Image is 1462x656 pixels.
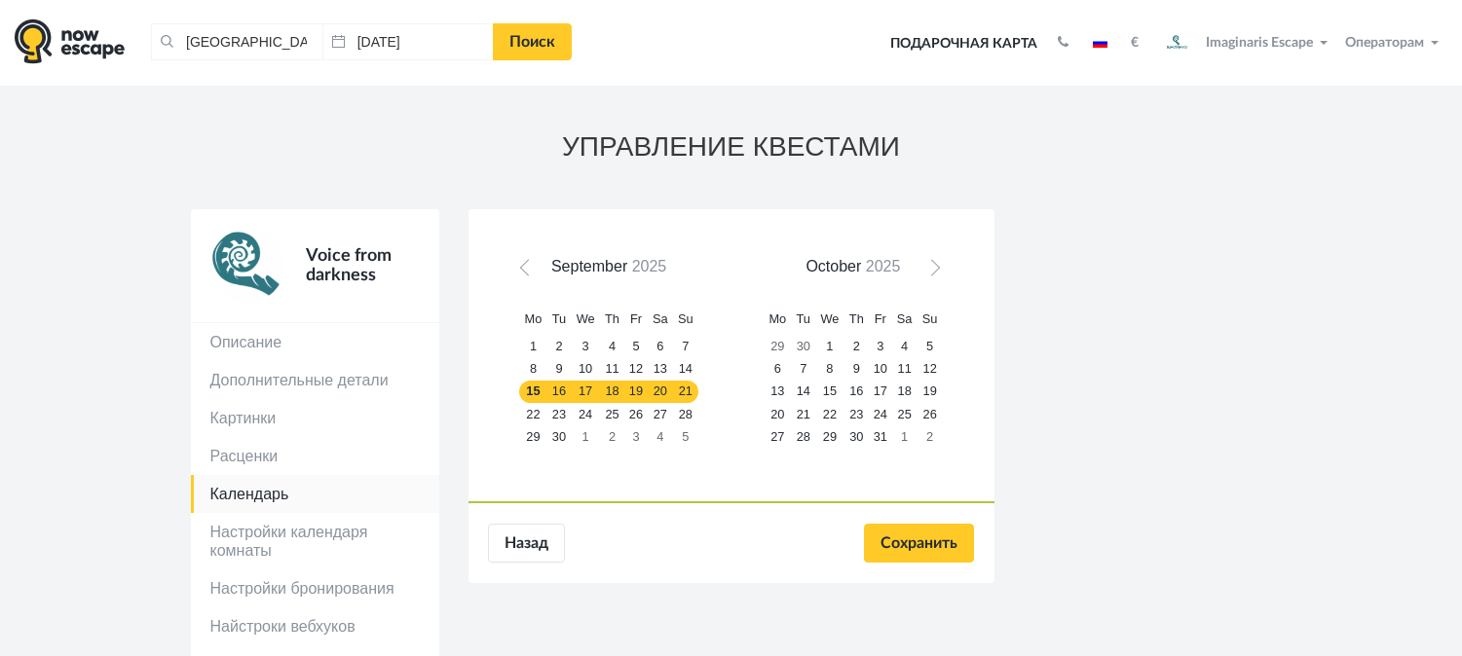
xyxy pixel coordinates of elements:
[673,425,698,448] a: 5
[191,132,1272,163] h3: УПРАВЛЕНИЕ КВЕСТАМИ
[1206,32,1313,50] span: Imaginaris Escape
[151,23,322,60] input: Город или название квеста
[571,381,600,403] a: 17
[191,475,439,513] a: Календарь
[764,336,791,358] a: 29
[648,336,673,358] a: 6
[1131,36,1139,50] strong: €
[624,358,648,381] a: 12
[191,513,439,569] a: Настройки календаря комнаты
[493,23,572,60] a: Поиск
[488,524,565,563] a: Назад
[547,358,572,381] a: 9
[791,381,815,403] a: 14
[892,425,918,448] a: 1
[844,381,869,403] a: 16
[624,381,648,403] a: 19
[1093,38,1107,48] img: ru.jpg
[922,311,938,326] span: Sunday
[791,403,815,425] a: 21
[892,358,918,381] a: 11
[648,425,673,448] a: 4
[525,311,543,326] span: Monday
[519,403,546,425] a: 22
[673,358,698,381] a: 14
[869,381,892,403] a: 17
[864,524,974,563] input: Сохранить
[523,264,539,279] span: Prev
[815,358,844,381] a: 8
[764,381,791,403] a: 13
[519,358,546,381] a: 8
[191,569,439,607] a: Настройки бронирования
[764,358,791,381] a: 6
[547,381,572,403] a: 16
[516,258,544,286] a: Prev
[815,381,844,403] a: 15
[815,336,844,358] a: 1
[869,358,892,381] a: 10
[519,381,546,403] a: 15
[624,403,648,425] a: 26
[918,381,943,403] a: 19
[849,311,864,326] span: Thursday
[648,403,673,425] a: 27
[552,311,566,326] span: Tuesday
[191,361,439,399] a: Дополнительные детали
[600,358,624,381] a: 11
[918,425,943,448] a: 2
[875,311,886,326] span: Friday
[869,425,892,448] a: 31
[918,336,943,358] a: 5
[897,311,913,326] span: Saturday
[791,336,815,358] a: 30
[815,403,844,425] a: 22
[869,403,892,425] a: 24
[547,425,572,448] a: 30
[624,425,648,448] a: 3
[797,311,810,326] span: Tuesday
[678,311,694,326] span: Sunday
[918,403,943,425] a: 26
[191,323,439,361] a: Описание
[815,425,844,448] a: 29
[284,229,420,303] div: Voice from darkness
[519,425,546,448] a: 29
[923,264,939,279] span: Next
[764,425,791,448] a: 27
[600,425,624,448] a: 2
[551,258,627,274] span: September
[866,258,901,274] span: 2025
[791,425,815,448] a: 28
[519,336,546,358] a: 1
[1121,33,1148,53] button: €
[806,258,861,274] span: October
[648,381,673,403] a: 20
[632,258,667,274] span: 2025
[1340,33,1447,53] button: Операторам
[15,18,125,64] img: logo
[653,311,668,326] span: Saturday
[673,336,698,358] a: 7
[844,336,869,358] a: 2
[844,403,869,425] a: 23
[571,403,600,425] a: 24
[892,381,918,403] a: 18
[844,358,869,381] a: 9
[571,358,600,381] a: 10
[918,258,946,286] a: Next
[547,336,572,358] a: 2
[892,336,918,358] a: 4
[844,425,869,448] a: 30
[820,311,839,326] span: Wednesday
[547,403,572,425] a: 23
[577,311,595,326] span: Wednesday
[322,23,494,60] input: Дата
[600,336,624,358] a: 4
[571,425,600,448] a: 1
[791,358,815,381] a: 7
[918,358,943,381] a: 12
[191,607,439,645] a: Найстроки вебхуков
[648,358,673,381] a: 13
[673,381,698,403] a: 21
